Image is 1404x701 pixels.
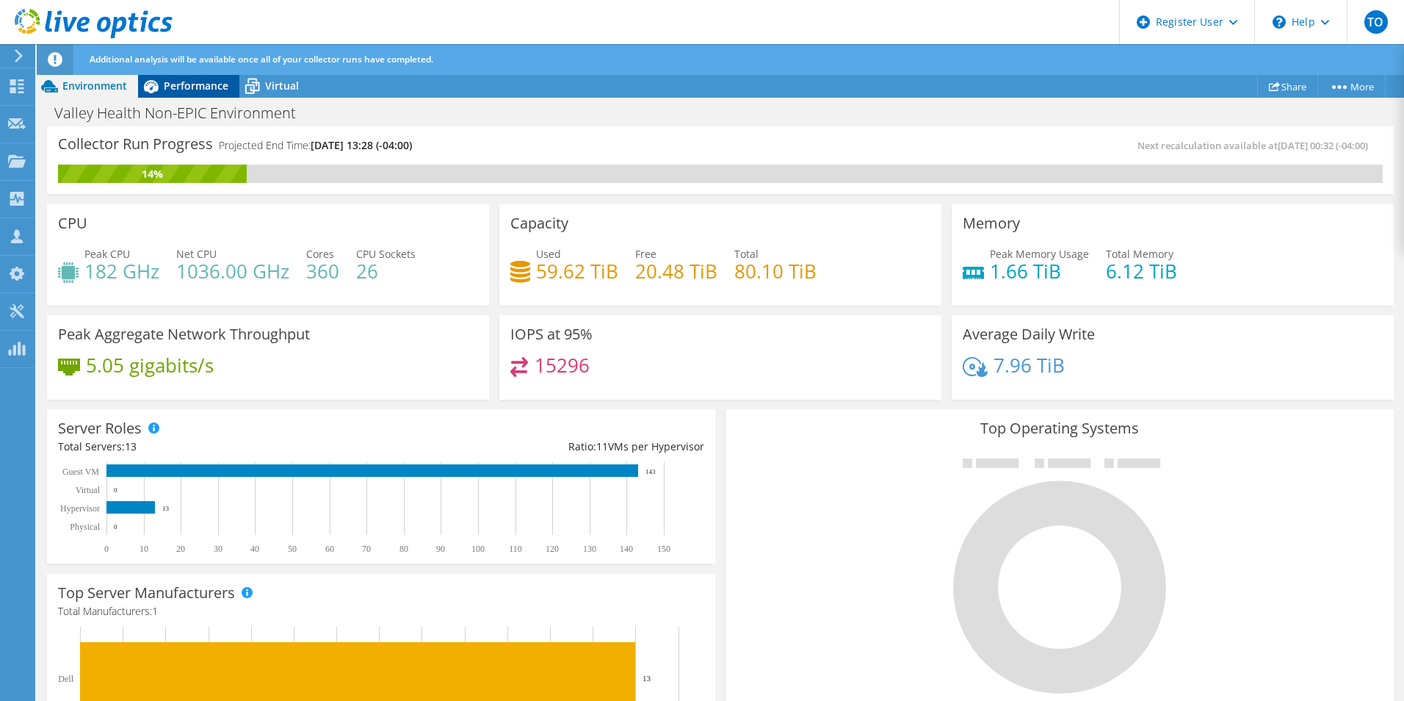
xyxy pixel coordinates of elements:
span: Peak Memory Usage [990,247,1089,261]
text: 0 [104,544,109,554]
text: 30 [214,544,222,554]
text: Dell [58,674,73,684]
h4: 5.05 gigabits/s [86,357,214,373]
div: 14% [58,166,247,182]
h4: Projected End Time: [219,137,412,154]
h4: Total Manufacturers: [58,603,704,619]
text: 90 [436,544,445,554]
h3: Memory [963,215,1020,231]
text: 100 [471,544,485,554]
h4: 15296 [535,357,590,373]
span: Virtual [265,79,299,93]
span: 1 [152,604,158,618]
span: CPU Sockets [356,247,416,261]
text: Virtual [76,485,101,495]
span: TO [1364,10,1388,34]
h4: 59.62 TiB [536,263,618,279]
span: Free [635,247,656,261]
text: 50 [288,544,297,554]
span: 11 [596,439,608,453]
text: 13 [643,674,651,683]
span: Cores [306,247,334,261]
a: More [1317,75,1386,98]
text: 70 [362,544,371,554]
span: Additional analysis will be available once all of your collector runs have completed. [90,53,433,65]
text: 130 [583,544,596,554]
h4: 1.66 TiB [990,263,1089,279]
text: 0 [114,523,117,531]
text: Hypervisor [60,503,100,514]
text: 140 [620,544,633,554]
h4: 1036.00 GHz [176,263,289,279]
div: Total Servers: [58,439,381,455]
svg: \n [1273,15,1286,29]
h3: Top Server Manufacturers [58,585,235,601]
text: 60 [325,544,334,554]
text: 110 [509,544,522,554]
h4: 182 GHz [84,263,159,279]
text: 80 [399,544,408,554]
h3: Average Daily Write [963,326,1095,342]
text: Physical [70,522,100,532]
h4: 26 [356,263,416,279]
h4: 7.96 TiB [994,357,1065,373]
span: Total Memory [1106,247,1173,261]
h3: Server Roles [58,420,142,436]
text: 150 [657,544,670,554]
h3: Top Operating Systems [737,420,1383,436]
text: Guest VM [62,467,99,477]
h4: 360 [306,263,339,279]
text: 40 [250,544,259,554]
span: [DATE] 00:32 (-04:00) [1278,139,1368,152]
div: Ratio: VMs per Hypervisor [381,439,704,455]
span: Used [536,247,561,261]
text: 143 [645,468,656,475]
h3: CPU [58,215,87,231]
span: Next recalculation available at [1137,139,1375,152]
h4: 6.12 TiB [1106,263,1177,279]
span: 13 [125,439,137,453]
text: 13 [162,505,170,512]
span: Performance [164,79,228,93]
h4: 20.48 TiB [635,263,717,279]
span: Total [734,247,759,261]
span: Environment [62,79,127,93]
h1: Valley Health Non-EPIC Environment [48,105,319,121]
h3: Peak Aggregate Network Throughput [58,326,310,342]
a: Share [1257,75,1318,98]
text: 10 [140,544,148,554]
h4: 80.10 TiB [734,263,817,279]
h3: IOPS at 95% [510,326,593,342]
text: 0 [114,486,117,494]
span: Net CPU [176,247,217,261]
h3: Capacity [510,215,568,231]
text: 20 [176,544,185,554]
text: 120 [546,544,559,554]
span: [DATE] 13:28 (-04:00) [311,138,412,152]
span: Peak CPU [84,247,130,261]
